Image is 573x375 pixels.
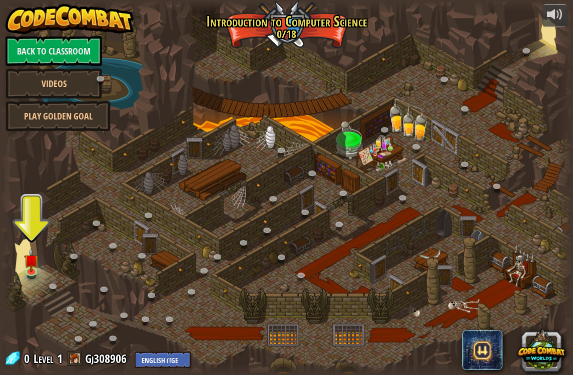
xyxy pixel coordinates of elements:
[85,350,130,366] a: Gj308906
[6,101,111,131] a: Play Golden Goal
[542,4,567,27] button: Adjust volume
[6,4,134,34] img: CodeCombat - Learn how to code by playing a game
[6,68,102,98] a: Videos
[57,350,63,366] span: 1
[24,247,39,272] img: level-banner-unstarted.png
[6,36,102,66] a: Back to Classroom
[34,350,54,367] span: Level
[24,350,33,366] span: 0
